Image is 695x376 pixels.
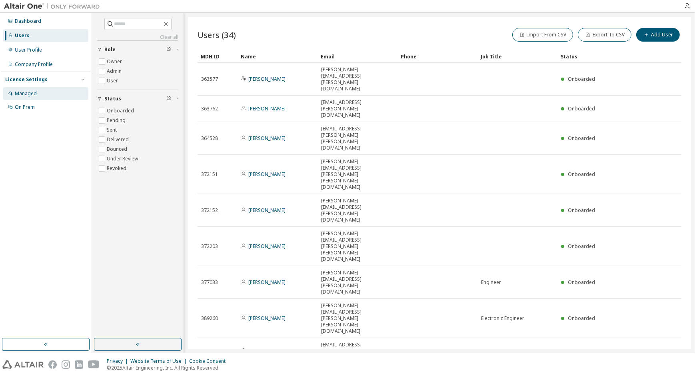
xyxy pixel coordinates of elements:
a: [PERSON_NAME] [248,348,286,354]
span: [PERSON_NAME][EMAIL_ADDRESS][PERSON_NAME][DOMAIN_NAME] [321,198,394,223]
a: [PERSON_NAME] [248,135,286,142]
span: Onboarded [568,207,595,214]
button: Role [97,41,178,58]
div: Name [241,50,314,63]
div: Status [561,50,640,63]
div: Phone [401,50,474,63]
label: Bounced [107,144,129,154]
span: Onboarded [568,279,595,286]
label: Owner [107,57,124,66]
div: Website Terms of Use [130,358,189,364]
label: Admin [107,66,123,76]
div: Users [15,32,30,39]
a: [PERSON_NAME] [248,105,286,112]
span: 372152 [201,207,218,214]
span: Onboarded [568,76,595,82]
div: Email [321,50,394,63]
a: [PERSON_NAME] [248,315,286,322]
span: Status [104,96,121,102]
span: 389260 [201,315,218,322]
span: [PERSON_NAME][EMAIL_ADDRESS][PERSON_NAME][DOMAIN_NAME] [321,270,394,295]
div: Dashboard [15,18,41,24]
span: Onboarded [568,315,595,322]
span: Onboarded [568,171,595,178]
p: © 2025 Altair Engineering, Inc. All Rights Reserved. [107,364,230,371]
span: 363762 [201,106,218,112]
span: Onboarded [568,105,595,112]
span: [EMAIL_ADDRESS][PERSON_NAME][DOMAIN_NAME] [321,99,394,118]
a: [PERSON_NAME] [248,243,286,250]
span: 377033 [201,279,218,286]
label: User [107,76,120,86]
span: [EMAIL_ADDRESS][PERSON_NAME][PERSON_NAME][DOMAIN_NAME] [321,126,394,151]
a: [PERSON_NAME] [248,207,286,214]
img: linkedin.svg [75,360,83,369]
span: Clear filter [166,96,171,102]
div: Privacy [107,358,130,364]
img: altair_logo.svg [2,360,44,369]
a: [PERSON_NAME] [248,76,286,82]
div: Job Title [481,50,554,63]
img: youtube.svg [88,360,100,369]
span: Users (34) [198,29,236,40]
label: Onboarded [107,106,136,116]
label: Revoked [107,164,128,173]
div: On Prem [15,104,35,110]
div: Cookie Consent [189,358,230,364]
img: Altair One [4,2,104,10]
img: instagram.svg [62,360,70,369]
label: Pending [107,116,127,125]
div: License Settings [5,76,48,83]
span: 363577 [201,76,218,82]
span: [PERSON_NAME][EMAIL_ADDRESS][PERSON_NAME][PERSON_NAME][DOMAIN_NAME] [321,158,394,190]
label: Delivered [107,135,130,144]
span: 372203 [201,243,218,250]
span: Engineer [481,279,501,286]
a: Clear all [97,34,178,40]
div: Managed [15,90,37,97]
span: Clear filter [166,46,171,53]
div: MDH ID [201,50,234,63]
button: Add User [636,28,680,42]
img: facebook.svg [48,360,57,369]
span: 395106 [201,348,218,354]
span: [PERSON_NAME][EMAIL_ADDRESS][PERSON_NAME][PERSON_NAME][DOMAIN_NAME] [321,230,394,262]
span: [EMAIL_ADDRESS][PERSON_NAME][DOMAIN_NAME] [321,342,394,361]
div: Company Profile [15,61,53,68]
span: Onboarded [568,243,595,250]
label: Under Review [107,154,140,164]
span: Onboarded [568,135,595,142]
span: 372151 [201,171,218,178]
span: Electronic Engineer [481,315,524,322]
span: [PERSON_NAME][EMAIL_ADDRESS][PERSON_NAME][PERSON_NAME][DOMAIN_NAME] [321,302,394,334]
a: [PERSON_NAME] [248,171,286,178]
div: User Profile [15,47,42,53]
span: 364528 [201,135,218,142]
span: Role [104,46,116,53]
button: Export To CSV [578,28,631,42]
a: [PERSON_NAME] [248,279,286,286]
button: Status [97,90,178,108]
span: Onboarded [568,348,595,354]
button: Import From CSV [512,28,573,42]
label: Sent [107,125,118,135]
span: [PERSON_NAME][EMAIL_ADDRESS][PERSON_NAME][DOMAIN_NAME] [321,66,394,92]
